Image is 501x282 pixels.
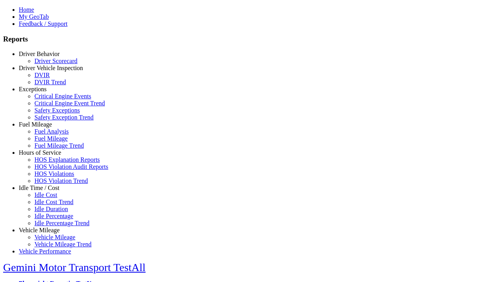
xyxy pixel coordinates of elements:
[19,184,59,191] a: Idle Time / Cost
[34,213,73,219] a: Idle Percentage
[34,135,68,142] a: Fuel Mileage
[3,261,146,273] a: Gemini Motor Transport TestAll
[34,170,74,177] a: HOS Violations
[34,163,108,170] a: HOS Violation Audit Reports
[34,192,57,198] a: Idle Cost
[19,13,49,20] a: My GeoTab
[34,114,94,121] a: Safety Exception Trend
[34,107,80,114] a: Safety Exceptions
[19,248,71,255] a: Vehicle Performance
[34,234,75,240] a: Vehicle Mileage
[34,100,105,107] a: Critical Engine Event Trend
[19,149,61,156] a: Hours of Service
[19,6,34,13] a: Home
[34,72,50,78] a: DVIR
[34,93,91,99] a: Critical Engine Events
[34,177,88,184] a: HOS Violation Trend
[34,199,74,205] a: Idle Cost Trend
[19,65,83,71] a: Driver Vehicle Inspection
[34,79,66,85] a: DVIR Trend
[34,58,77,64] a: Driver Scorecard
[34,220,89,226] a: Idle Percentage Trend
[34,128,69,135] a: Fuel Analysis
[34,156,100,163] a: HOS Explanation Reports
[3,35,498,43] h3: Reports
[19,86,47,92] a: Exceptions
[34,241,92,248] a: Vehicle Mileage Trend
[19,227,59,233] a: Vehicle Mileage
[19,121,52,128] a: Fuel Mileage
[19,20,67,27] a: Feedback / Support
[34,142,84,149] a: Fuel Mileage Trend
[34,206,68,212] a: Idle Duration
[19,51,59,57] a: Driver Behavior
